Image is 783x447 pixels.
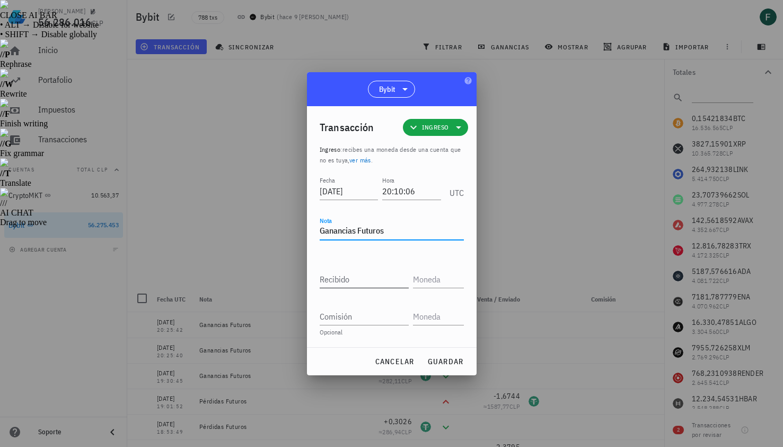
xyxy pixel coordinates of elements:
[413,271,462,288] input: Moneda
[370,352,418,371] button: cancelar
[423,352,468,371] button: guardar
[320,329,464,336] div: Opcional
[427,357,464,366] span: guardar
[413,308,462,325] input: Moneda
[374,357,414,366] span: cancelar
